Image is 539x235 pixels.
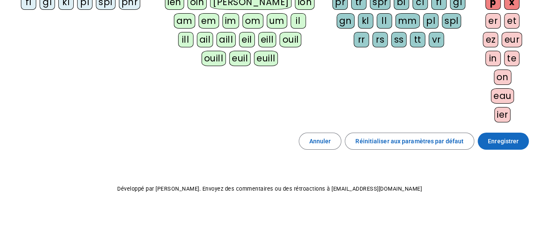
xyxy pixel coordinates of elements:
[429,32,444,47] div: vr
[239,32,255,47] div: eil
[494,107,511,122] div: ier
[478,133,529,150] button: Enregistrer
[391,32,406,47] div: ss
[372,32,388,47] div: rs
[197,32,213,47] div: ail
[337,13,355,29] div: gn
[485,13,501,29] div: er
[423,13,438,29] div: pl
[488,136,519,146] span: Enregistrer
[216,32,236,47] div: aill
[504,51,519,66] div: te
[178,32,193,47] div: ill
[345,133,474,150] button: Réinitialiser aux paramètres par défaut
[254,51,278,66] div: euill
[309,136,331,146] span: Annuler
[280,32,301,47] div: ouil
[354,32,369,47] div: rr
[258,32,277,47] div: eill
[502,32,522,47] div: eur
[299,133,342,150] button: Annuler
[174,13,195,29] div: am
[410,32,425,47] div: tt
[485,51,501,66] div: in
[202,51,226,66] div: ouill
[199,13,219,29] div: em
[222,13,239,29] div: im
[491,88,514,104] div: eau
[229,51,251,66] div: euil
[442,13,461,29] div: spl
[291,13,306,29] div: il
[7,184,532,194] p: Développé par [PERSON_NAME]. Envoyez des commentaires ou des rétroactions à [EMAIL_ADDRESS][DOMAI...
[395,13,420,29] div: mm
[483,32,498,47] div: ez
[494,70,511,85] div: on
[504,13,519,29] div: et
[377,13,392,29] div: ll
[355,136,464,146] span: Réinitialiser aux paramètres par défaut
[242,13,263,29] div: om
[358,13,373,29] div: kl
[267,13,287,29] div: um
